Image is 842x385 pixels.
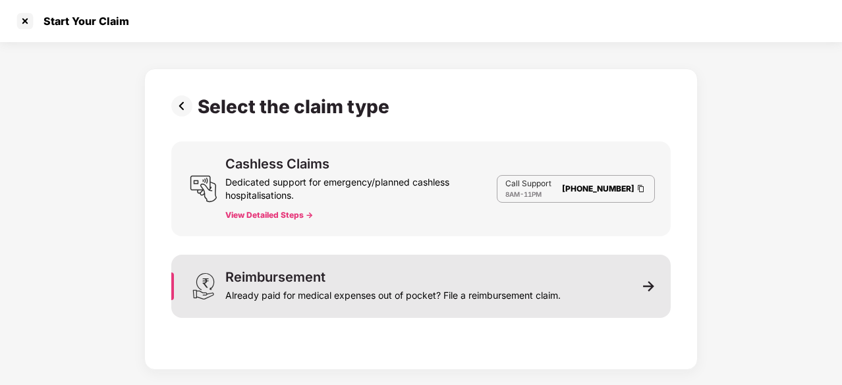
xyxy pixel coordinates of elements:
[562,184,634,193] a: [PHONE_NUMBER]
[524,190,542,198] span: 11PM
[643,280,655,292] img: svg+xml;base64,PHN2ZyB3aWR0aD0iMTEiIGhlaWdodD0iMTEiIHZpZXdCb3g9IjAgMCAxMSAxMSIgZmlsbD0ibm9uZSIgeG...
[505,178,551,189] p: Call Support
[636,183,646,194] img: Clipboard Icon
[505,189,551,199] div: -
[225,210,313,220] button: View Detailed Steps ->
[36,14,129,28] div: Start Your Claim
[171,95,198,116] img: svg+xml;base64,PHN2ZyBpZD0iUHJldi0zMngzMiIgeG1sbnM9Imh0dHA6Ly93d3cudzMub3JnLzIwMDAvc3ZnIiB3aWR0aD...
[190,175,217,203] img: svg+xml;base64,PHN2ZyB3aWR0aD0iMjQiIGhlaWdodD0iMjUiIHZpZXdCb3g9IjAgMCAyNCAyNSIgZmlsbD0ibm9uZSIgeG...
[198,95,395,118] div: Select the claim type
[225,270,325,284] div: Reimbursement
[225,284,561,302] div: Already paid for medical expenses out of pocket? File a reimbursement claim.
[505,190,520,198] span: 8AM
[190,272,217,300] img: svg+xml;base64,PHN2ZyB3aWR0aD0iMjQiIGhlaWdodD0iMzEiIHZpZXdCb3g9IjAgMCAyNCAzMSIgZmlsbD0ibm9uZSIgeG...
[225,170,497,202] div: Dedicated support for emergency/planned cashless hospitalisations.
[225,157,329,170] div: Cashless Claims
